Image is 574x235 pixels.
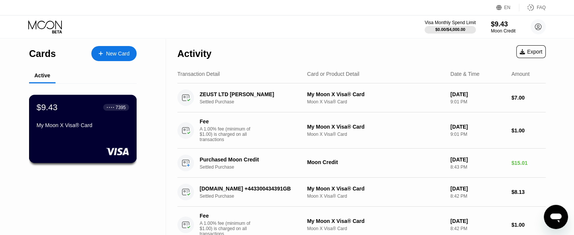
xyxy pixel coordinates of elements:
div: Moon X Visa® Card [307,132,445,137]
div: $0.00 / $4,000.00 [435,27,465,32]
div: Purchased Moon CreditSettled PurchaseMoon Credit[DATE]8:43 PM$15.01 [177,149,546,178]
div: [DATE] [450,186,505,192]
div: Date & Time [450,71,479,77]
div: $9.43 [491,20,516,28]
div: FeeA 1.00% fee (minimum of $1.00) is charged on all transactionsMy Moon X Visa® CardMoon X Visa® ... [177,112,546,149]
div: 9:01 PM [450,99,505,104]
div: My Moon X Visa® Card [307,186,445,192]
div: [DOMAIN_NAME] +443300434391GB [200,186,303,192]
div: 8:42 PM [450,226,505,231]
div: Export [516,45,546,58]
div: FAQ [519,4,546,11]
div: [DATE] [450,218,505,224]
div: $9.43 [37,102,58,112]
div: [DOMAIN_NAME] +443300434391GBSettled PurchaseMy Moon X Visa® CardMoon X Visa® Card[DATE]8:42 PM$8.13 [177,178,546,207]
div: EN [504,5,511,10]
div: Settled Purchase [200,99,311,104]
div: ● ● ● ● [107,106,114,108]
div: Cards [29,48,56,59]
div: A 1.00% fee (minimum of $1.00) is charged on all transactions [200,126,256,142]
div: ZEUST LTD [PERSON_NAME] [200,91,303,97]
div: 7395 [115,104,126,110]
div: $1.00 [511,127,546,134]
div: 9:01 PM [450,132,505,137]
div: $9.43● ● ● ●7395My Moon X Visa® Card [29,95,136,163]
div: $1.00 [511,222,546,228]
div: Moon X Visa® Card [307,226,445,231]
div: Purchased Moon Credit [200,157,303,163]
div: Transaction Detail [177,71,220,77]
div: 8:43 PM [450,164,505,170]
div: Moon Credit [307,159,445,165]
div: Moon X Visa® Card [307,194,445,199]
div: Visa Monthly Spend Limit [425,20,476,25]
div: $7.00 [511,95,546,101]
div: $9.43Moon Credit [491,20,516,34]
div: My Moon X Visa® Card [307,91,445,97]
div: Export [520,49,542,55]
div: Fee [200,213,252,219]
div: Active [34,72,50,78]
div: Moon Credit [491,28,516,34]
div: [DATE] [450,91,505,97]
div: New Card [91,46,137,61]
div: New Card [106,51,129,57]
div: ZEUST LTD [PERSON_NAME]Settled PurchaseMy Moon X Visa® CardMoon X Visa® Card[DATE]9:01 PM$7.00 [177,83,546,112]
div: Card or Product Detail [307,71,360,77]
div: Visa Monthly Spend Limit$0.00/$4,000.00 [425,20,476,34]
div: Moon X Visa® Card [307,99,445,104]
div: My Moon X Visa® Card [37,122,129,128]
div: [DATE] [450,157,505,163]
div: My Moon X Visa® Card [307,124,445,130]
div: Activity [177,48,211,59]
div: EN [496,4,519,11]
iframe: Button to launch messaging window [544,205,568,229]
div: My Moon X Visa® Card [307,218,445,224]
div: $15.01 [511,160,546,166]
div: 8:42 PM [450,194,505,199]
div: $8.13 [511,189,546,195]
div: Settled Purchase [200,194,311,199]
div: Amount [511,71,529,77]
div: FAQ [537,5,546,10]
div: Fee [200,118,252,124]
div: Settled Purchase [200,164,311,170]
div: [DATE] [450,124,505,130]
